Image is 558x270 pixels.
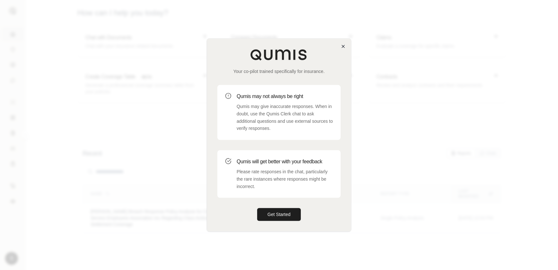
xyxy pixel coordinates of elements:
[217,68,341,75] p: Your co-pilot trained specifically for insurance.
[250,49,308,60] img: Qumis Logo
[237,158,333,166] h3: Qumis will get better with your feedback
[257,208,301,221] button: Get Started
[237,168,333,190] p: Please rate responses in the chat, particularly the rare instances where responses might be incor...
[237,103,333,132] p: Qumis may give inaccurate responses. When in doubt, use the Qumis Clerk chat to ask additional qu...
[237,93,333,100] h3: Qumis may not always be right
